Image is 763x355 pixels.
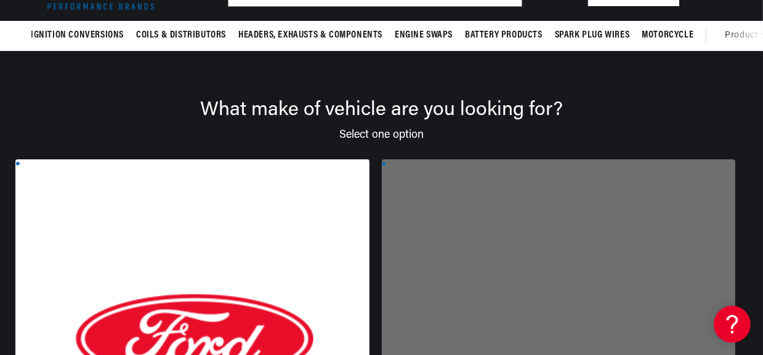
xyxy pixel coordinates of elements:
div: What make of vehicle are you looking for? [49,100,714,120]
div: Select one option [49,120,714,141]
summary: Coils & Distributors [130,21,232,50]
summary: Engine Swaps [389,21,459,50]
span: Battery Products [465,29,543,42]
span: Engine Swaps [395,29,453,42]
summary: Ignition Conversions [31,21,130,50]
summary: Battery Products [459,21,549,50]
summary: Motorcycle [636,21,700,50]
span: Motorcycle [642,29,693,42]
span: Spark Plug Wires [555,29,630,42]
span: Headers, Exhausts & Components [238,29,382,42]
span: Ignition Conversions [31,29,124,42]
summary: Headers, Exhausts & Components [232,21,389,50]
span: Coils & Distributors [136,29,226,42]
summary: Spark Plug Wires [549,21,636,50]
